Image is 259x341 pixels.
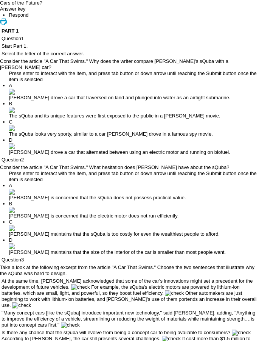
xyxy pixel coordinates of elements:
span: D [9,237,12,243]
span: C [9,219,12,225]
span: For example, the sQuba's electric motors are powered by lithium-ion batteries, which are small, l... [2,284,240,296]
span: Other automakers are just beginning to work with lithium-ion batteries, and [PERSON_NAME]'s use o... [2,290,256,308]
img: A_filled.gif [9,89,15,95]
img: check [232,330,251,336]
span: B [9,101,12,106]
span: Is there any chance that the sQuba will evolve from being a concept car to being available to con... [2,330,231,335]
span: 1 [21,36,24,41]
img: C.gif [9,125,15,131]
img: check [71,284,90,290]
p: Question [2,257,257,263]
li: [PERSON_NAME] drove a car that alternated between using an electric motor and running on biofuel. [9,137,259,155]
span: A [9,83,12,88]
li: This is the Respond Tab [9,12,259,18]
p: Question [2,36,257,42]
img: check [12,302,31,308]
span: D [9,137,12,143]
span: Press enter to interact with the item, and press tab button or down arrow until reaching the Subm... [9,170,256,182]
span: Start Part 1. [2,43,28,49]
img: check [165,290,184,296]
span: A [9,183,12,188]
li: [PERSON_NAME] is concerned that the sQuba does not possess practical value. [9,183,259,201]
img: check [61,322,80,328]
h3: PART 1 [2,28,257,34]
img: D.gif [9,143,15,149]
span: At the same time, [PERSON_NAME] acknowledged that some of the car's innovations might set a prece... [2,278,253,290]
p: Select the letter of the correct answer. [2,51,257,57]
li: [PERSON_NAME] maintains that the sQuba is too costly for even the wealthiest people to afford. [9,219,259,237]
span: ''Many concept cars [like the sQuba] introduce important new technology,'' said [PERSON_NAME], ad... [2,310,256,328]
p: Question [2,157,257,163]
li: [PERSON_NAME] maintains that the size of the interior of the car is smaller than most people want. [9,237,259,255]
img: B.gif [9,107,15,113]
li: The sQuba and its unique features were first exposed to the public in a [PERSON_NAME] movie. [9,101,259,119]
li: [PERSON_NAME] drove a car that traversed on land and plunged into water as an airtight submarine. [9,83,259,101]
span: C [9,119,12,125]
img: B.gif [9,207,15,213]
li: [PERSON_NAME] is concerned that the electric motor does not run efficiently. [9,201,259,219]
img: A_filled.gif [9,189,15,195]
img: D.gif [9,243,15,249]
img: C.gif [9,225,15,231]
li: The sQuba looks very sporty, similar to a car [PERSON_NAME] drove in a famous spy movie. [9,119,259,137]
span: B [9,201,12,206]
span: 2 [21,157,24,163]
span: Press enter to interact with the item, and press tab button or down arrow until reaching the Subm... [9,70,256,82]
span: 3 [21,257,24,263]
